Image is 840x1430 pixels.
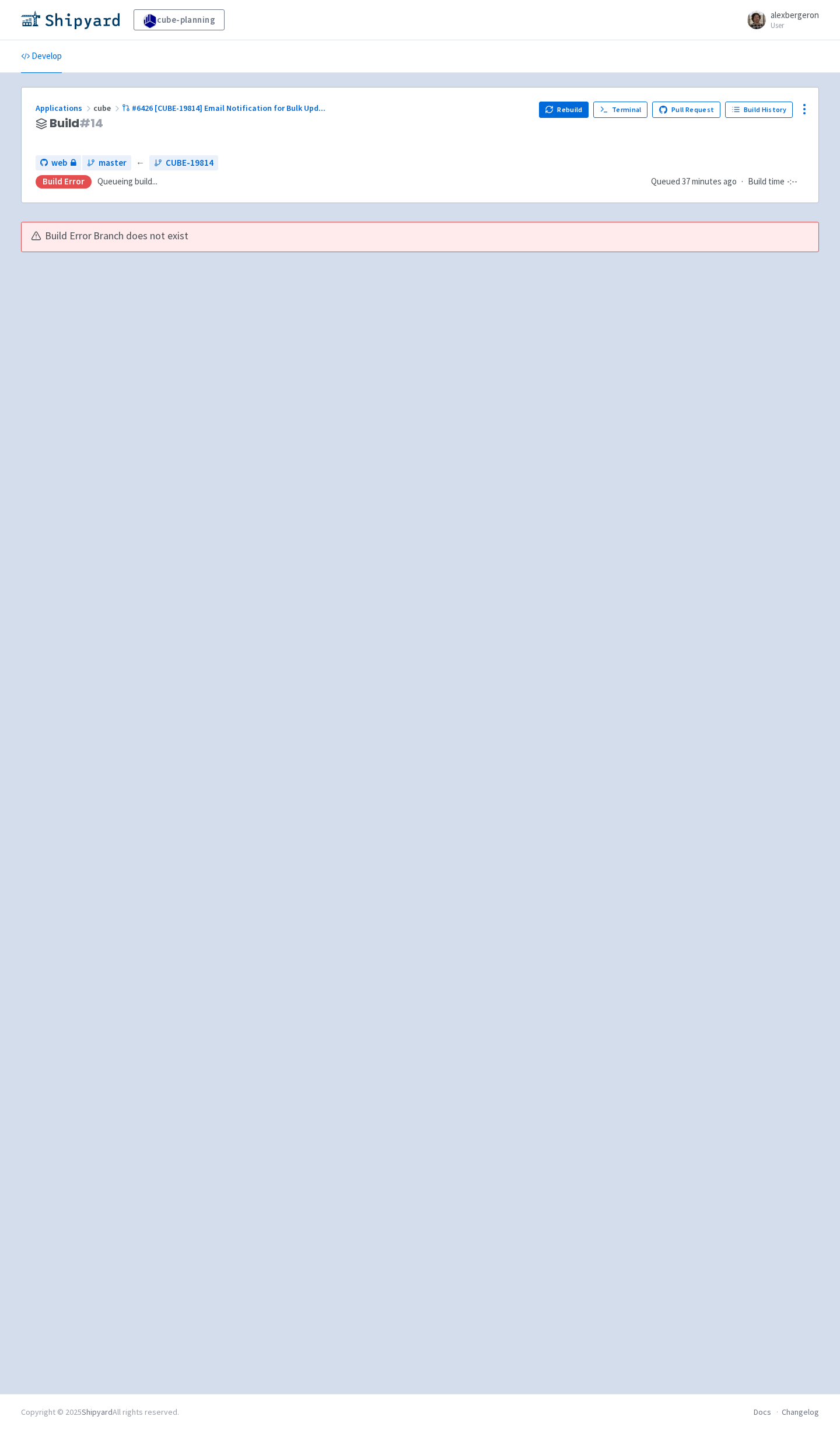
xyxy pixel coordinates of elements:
[132,103,325,113] span: #6426 [CUBE-19814] Email Notification for Bulk Upd ...
[593,102,647,118] a: Terminal
[36,175,92,189] div: Build Error
[149,155,218,171] a: CUBE-19814
[782,1407,819,1417] a: Changelog
[771,9,819,20] span: alexbergeron
[97,175,157,189] span: Queueing build...
[725,102,793,118] a: Build History
[771,22,819,29] small: User
[682,176,737,187] time: 37 minutes ago
[99,156,127,170] span: master
[93,229,188,243] span: Branch does not exist
[651,175,804,189] div: ·
[93,103,122,113] span: cube
[754,1407,771,1417] a: Docs
[45,229,92,243] b: Build Error
[82,155,131,171] a: master
[134,9,225,30] a: cube-planning
[79,115,103,131] span: # 14
[21,11,120,29] img: Shipyard logo
[166,156,213,170] span: CUBE-19814
[787,175,797,189] span: -:--
[82,1407,113,1417] a: Shipyard
[51,156,67,170] span: web
[21,1406,179,1418] div: Copyright © 2025 All rights reserved.
[652,102,720,118] a: Pull Request
[539,102,589,118] button: Rebuild
[21,40,62,73] a: Develop
[748,175,785,189] span: Build time
[651,176,737,187] span: Queued
[36,103,93,113] a: Applications
[50,117,103,130] span: Build
[122,103,327,113] a: #6426 [CUBE-19814] Email Notification for Bulk Upd...
[136,156,145,170] span: ←
[36,155,81,171] a: web
[740,11,819,29] a: alexbergeron User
